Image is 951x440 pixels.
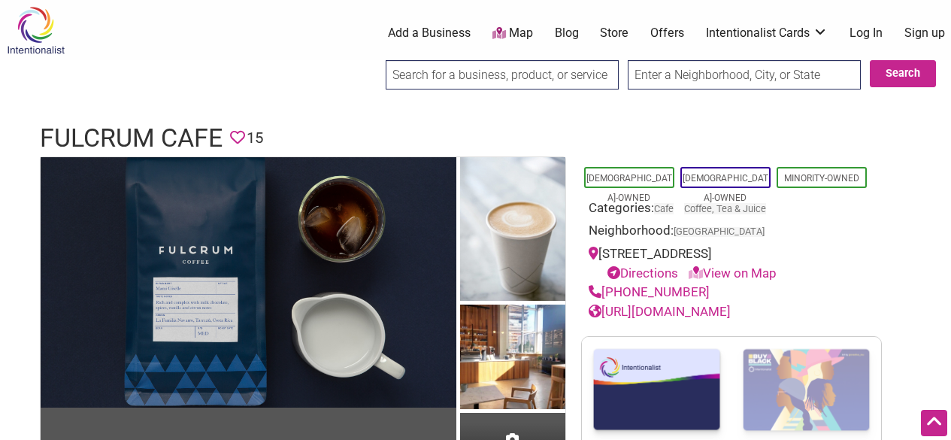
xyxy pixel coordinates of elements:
[555,25,579,41] a: Blog
[40,120,223,156] h1: Fulcrum Cafe
[850,25,883,41] a: Log In
[904,25,945,41] a: Sign up
[600,25,628,41] a: Store
[870,60,936,87] button: Search
[689,266,777,281] a: View on Map
[247,126,263,150] span: 15
[388,25,471,41] a: Add a Business
[586,173,672,203] a: [DEMOGRAPHIC_DATA]-Owned
[654,203,674,214] a: Cafe
[674,227,765,237] span: [GEOGRAPHIC_DATA]
[460,305,565,414] img: Fulcrum Cafe
[589,244,874,283] div: [STREET_ADDRESS]
[589,284,710,299] a: [PHONE_NUMBER]
[650,25,684,41] a: Offers
[684,203,766,214] a: Coffee, Tea & Juice
[589,199,874,222] div: Categories:
[589,221,874,244] div: Neighborhood:
[589,304,731,319] a: [URL][DOMAIN_NAME]
[784,173,859,184] a: Minority-Owned
[921,410,947,436] div: Scroll Back to Top
[683,173,768,203] a: [DEMOGRAPHIC_DATA]-Owned
[386,60,619,90] input: Search for a business, product, or service
[628,60,861,90] input: Enter a Neighborhood, City, or State
[607,266,678,281] a: Directions
[706,25,828,41] a: Intentionalist Cards
[492,25,533,42] a: Map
